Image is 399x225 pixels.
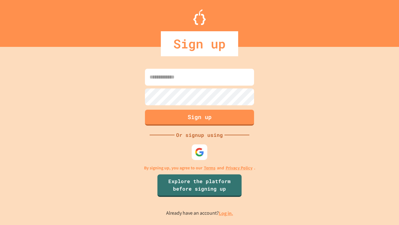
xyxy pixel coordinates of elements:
[347,173,393,199] iframe: chat widget
[166,209,233,217] p: Already have an account?
[175,131,224,139] div: Or signup using
[161,31,238,56] div: Sign up
[373,200,393,219] iframe: chat widget
[226,165,252,171] a: Privacy Policy
[157,174,242,197] a: Explore the platform before signing up
[144,165,255,171] p: By signing up, you agree to our and .
[193,9,206,25] img: Logo.svg
[219,210,233,217] a: Log in.
[195,147,204,157] img: google-icon.svg
[145,110,254,126] button: Sign up
[204,165,215,171] a: Terms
